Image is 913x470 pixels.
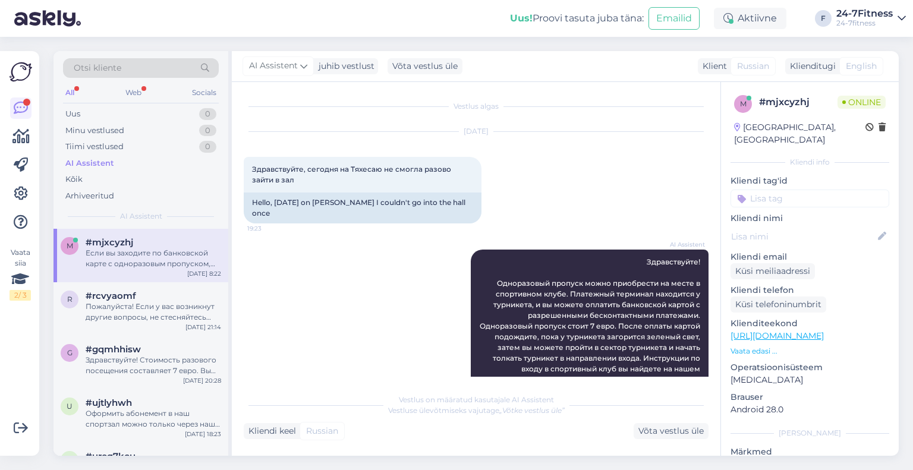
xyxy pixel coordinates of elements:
[731,317,889,330] p: Klienditeekond
[314,60,374,72] div: juhib vestlust
[10,247,31,301] div: Vaata siia
[731,190,889,207] input: Lisa tag
[123,85,144,100] div: Web
[86,355,221,376] div: Здравствуйте! Стоимость разового посещения составляет 7 евро. Вы можете приобрести его на месте в...
[86,248,221,269] div: Если вы заходите по банковской карте с одноразовым пропуском, для участия в групповой тренировке ...
[731,361,889,374] p: Operatsioonisüsteem
[86,408,221,430] div: Оформить абонемент в наш спортзал можно только через наш веб-сайт. В наших спортивных клубах нет ...
[731,296,826,313] div: Küsi telefoninumbrit
[510,12,533,24] b: Uus!
[65,141,124,153] div: Tiimi vestlused
[785,60,836,72] div: Klienditugi
[846,60,877,72] span: English
[65,190,114,202] div: Arhiveeritud
[199,141,216,153] div: 0
[10,61,32,83] img: Askly Logo
[249,59,298,72] span: AI Assistent
[510,11,644,26] div: Proovi tasuta juba täna:
[399,395,554,404] span: Vestlus on määratud kasutajale AI Assistent
[187,269,221,278] div: [DATE] 8:22
[731,157,889,168] div: Kliendi info
[836,18,893,28] div: 24-7fitness
[731,263,815,279] div: Küsi meiliaadressi
[247,224,292,233] span: 19:23
[86,301,221,323] div: Пожалуйста! Если у вас возникнут другие вопросы, не стесняйтесь обращаться.
[67,402,73,411] span: u
[731,446,889,458] p: Märkmed
[86,344,141,355] span: #gqmhhisw
[731,403,889,416] p: Android 28.0
[199,108,216,120] div: 0
[634,423,709,439] div: Võta vestlus üle
[499,406,565,415] i: „Võtke vestlus üle”
[67,295,73,304] span: r
[63,85,77,100] div: All
[737,60,769,72] span: Russian
[734,121,865,146] div: [GEOGRAPHIC_DATA], [GEOGRAPHIC_DATA]
[731,284,889,296] p: Kliendi telefon
[185,430,221,439] div: [DATE] 18:23
[185,323,221,332] div: [DATE] 21:14
[65,125,124,137] div: Minu vestlused
[65,108,80,120] div: Uus
[740,99,747,108] span: m
[731,428,889,439] div: [PERSON_NAME]
[244,101,709,112] div: Vestlus algas
[306,425,338,437] span: Russian
[759,95,838,109] div: # mjxcyzhj
[731,251,889,263] p: Kliendi email
[120,211,162,222] span: AI Assistent
[731,230,876,243] input: Lisa nimi
[67,455,73,464] span: u
[503,375,585,384] a: [URL][DOMAIN_NAME]
[731,330,824,341] a: [URL][DOMAIN_NAME]
[388,58,462,74] div: Võta vestlus üle
[836,9,893,18] div: 24-7Fitness
[67,241,73,250] span: m
[836,9,906,28] a: 24-7Fitness24-7fitness
[838,96,886,109] span: Online
[86,398,132,408] span: #ujtlyhwh
[731,175,889,187] p: Kliendi tag'id
[714,8,786,29] div: Aktiivne
[252,165,453,184] span: Здравствуйте, сегодня на Тяхесаю не смогла разово зайти в зал
[10,290,31,301] div: 2 / 3
[244,193,481,223] div: Hello, [DATE] on [PERSON_NAME] I couldn't go into the hall once
[86,237,133,248] span: #mjxcyzhj
[731,374,889,386] p: [MEDICAL_DATA]
[86,291,136,301] span: #rcvyaomf
[731,212,889,225] p: Kliendi nimi
[67,348,73,357] span: g
[731,346,889,357] p: Vaata edasi ...
[244,126,709,137] div: [DATE]
[815,10,832,27] div: F
[388,406,565,415] span: Vestluse ülevõtmiseks vajutage
[74,62,121,74] span: Otsi kliente
[65,157,114,169] div: AI Assistent
[199,125,216,137] div: 0
[190,85,219,100] div: Socials
[86,451,136,462] span: #ureq7kcu
[65,174,83,185] div: Kõik
[244,425,296,437] div: Kliendi keel
[183,376,221,385] div: [DATE] 20:28
[648,7,700,30] button: Emailid
[660,240,705,249] span: AI Assistent
[698,60,727,72] div: Klient
[731,391,889,403] p: Brauser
